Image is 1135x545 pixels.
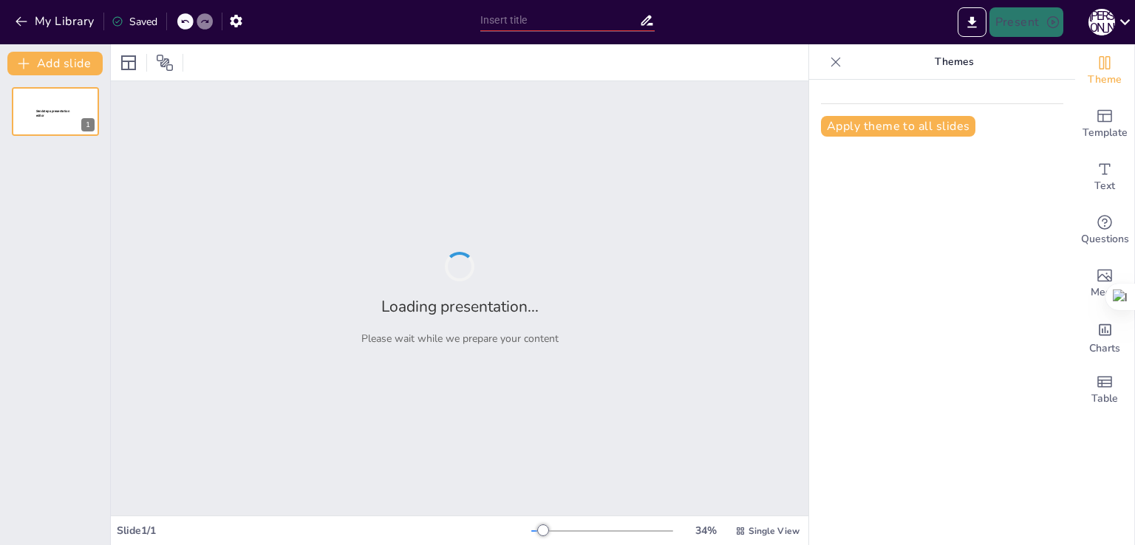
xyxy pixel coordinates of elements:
[1091,284,1119,301] span: Media
[36,109,69,117] span: Sendsteps presentation editor
[12,87,99,136] div: Sendsteps presentation editor1
[361,332,559,346] p: Please wait while we prepare your content
[1088,72,1122,88] span: Theme
[480,10,639,31] input: Insert title
[1088,9,1115,35] div: А [PERSON_NAME]
[1075,310,1134,363] div: Add charts and graphs
[1075,151,1134,204] div: Add text boxes
[749,525,800,537] span: Single View
[1094,178,1115,194] span: Text
[958,7,986,37] button: Export to PowerPoint
[112,15,157,29] div: Saved
[688,524,723,538] div: 34 %
[848,44,1060,80] p: Themes
[11,10,100,33] button: My Library
[1081,231,1129,247] span: Questions
[381,296,539,317] h2: Loading presentation...
[1075,257,1134,310] div: Add images, graphics, shapes or video
[1091,391,1118,407] span: Table
[117,51,140,75] div: Layout
[989,7,1063,37] button: Present
[81,118,95,131] div: 1
[1089,340,1120,357] span: Charts
[1075,363,1134,417] div: Add a table
[156,54,174,72] span: Position
[1075,44,1134,97] div: Change the overall theme
[7,52,103,75] button: Add slide
[117,524,531,538] div: Slide 1 / 1
[821,116,975,137] button: Apply theme to all slides
[1075,204,1134,257] div: Get real-time input from your audience
[1083,125,1128,141] span: Template
[1075,97,1134,151] div: Add ready made slides
[1088,7,1115,37] button: А [PERSON_NAME]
